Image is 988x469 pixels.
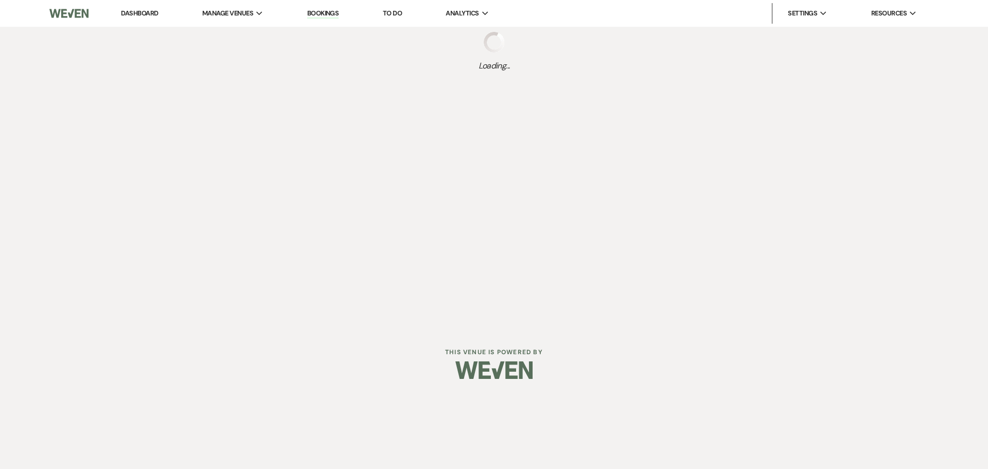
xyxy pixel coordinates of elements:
[49,3,89,24] img: Weven Logo
[484,32,504,53] img: loading spinner
[383,9,402,18] a: To Do
[446,8,479,19] span: Analytics
[788,8,817,19] span: Settings
[202,8,253,19] span: Manage Venues
[455,352,533,388] img: Weven Logo
[871,8,907,19] span: Resources
[121,9,158,18] a: Dashboard
[479,60,510,72] span: Loading...
[307,9,339,19] a: Bookings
